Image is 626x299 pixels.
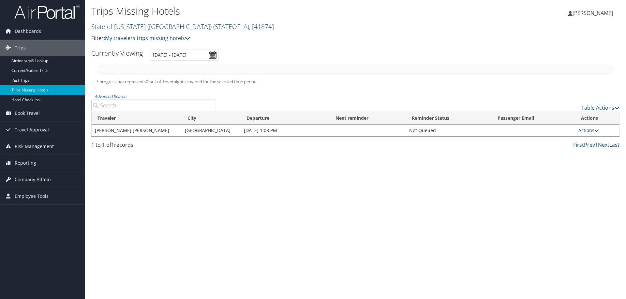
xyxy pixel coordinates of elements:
[111,141,114,148] span: 1
[15,40,26,56] span: Trips
[213,22,249,31] span: ( STATEOFLA )
[573,9,613,17] span: [PERSON_NAME]
[595,141,598,148] a: 1
[406,125,491,136] td: Not Queued
[568,3,619,23] a: [PERSON_NAME]
[406,112,491,125] th: Reminder Status
[581,104,619,111] a: Table Actions
[330,112,406,125] th: Next reminder
[15,105,40,121] span: Book Travel
[578,127,599,133] a: Actions
[91,100,216,111] input: Advanced Search
[146,79,165,85] span: 0 out of 1
[182,125,241,136] td: [GEOGRAPHIC_DATA]
[15,23,41,39] span: Dashboards
[92,125,182,136] td: [PERSON_NAME] [PERSON_NAME]
[105,34,190,42] a: My travelers trips missing hotels
[15,122,49,138] span: Travel Approval
[91,4,443,18] h1: Trips Missing Hotels
[575,112,619,125] th: Actions
[96,79,615,85] h5: * progress bar represents overnights covered for the selected time period.
[15,171,51,188] span: Company Admin
[14,4,80,20] img: airportal-logo.png
[91,141,216,152] div: 1 to 1 of records
[15,138,54,155] span: Risk Management
[584,141,595,148] a: Prev
[492,112,575,125] th: Passenger Email: activate to sort column ascending
[95,94,126,99] a: Advanced Search
[91,49,143,58] h3: Currently Viewing
[15,155,36,171] span: Reporting
[609,141,619,148] a: Last
[182,112,241,125] th: City: activate to sort column ascending
[249,22,274,31] span: , [ 41874 ]
[91,34,443,43] p: Filter:
[241,112,329,125] th: Departure: activate to sort column descending
[150,49,218,61] input: [DATE] - [DATE]
[573,141,584,148] a: First
[241,125,329,136] td: [DATE] 1:08 PM
[598,141,609,148] a: Next
[91,22,274,31] a: State of [US_STATE] ([GEOGRAPHIC_DATA])
[15,188,49,204] span: Employee Tools
[92,112,182,125] th: Traveler: activate to sort column ascending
